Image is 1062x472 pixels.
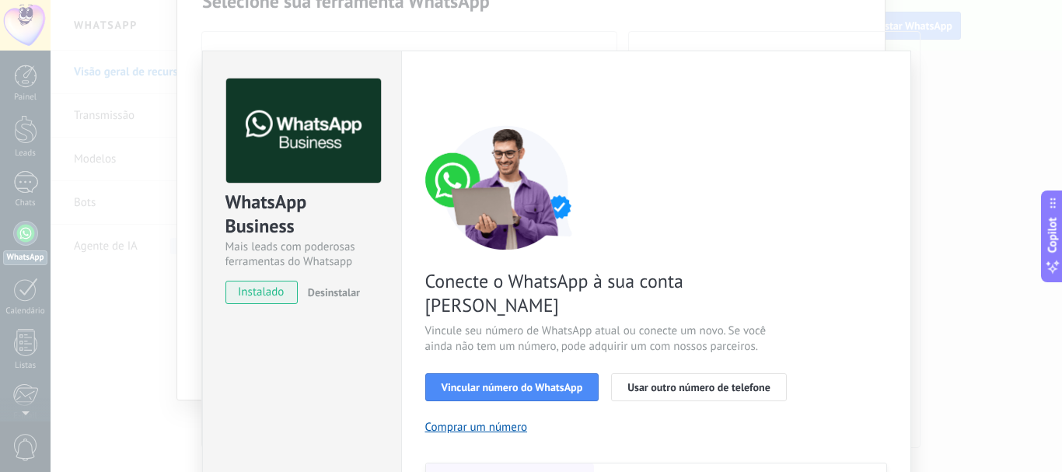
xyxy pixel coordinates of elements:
[226,79,381,184] img: logo_main.png
[425,323,795,355] span: Vincule seu número de WhatsApp atual ou conecte um novo. Se você ainda não tem um número, pode ad...
[425,373,599,401] button: Vincular número do WhatsApp
[225,239,379,269] div: Mais leads com poderosas ferramentas do Whatsapp
[308,285,360,299] span: Desinstalar
[425,269,795,317] span: Conecte o WhatsApp à sua conta [PERSON_NAME]
[425,420,528,435] button: Comprar um número
[302,281,360,304] button: Desinstalar
[225,190,379,239] div: WhatsApp Business
[442,382,583,393] span: Vincular número do WhatsApp
[627,382,770,393] span: Usar outro número de telefone
[611,373,787,401] button: Usar outro número de telefone
[226,281,297,304] span: instalado
[425,125,589,250] img: connect number
[1045,217,1060,253] span: Copilot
